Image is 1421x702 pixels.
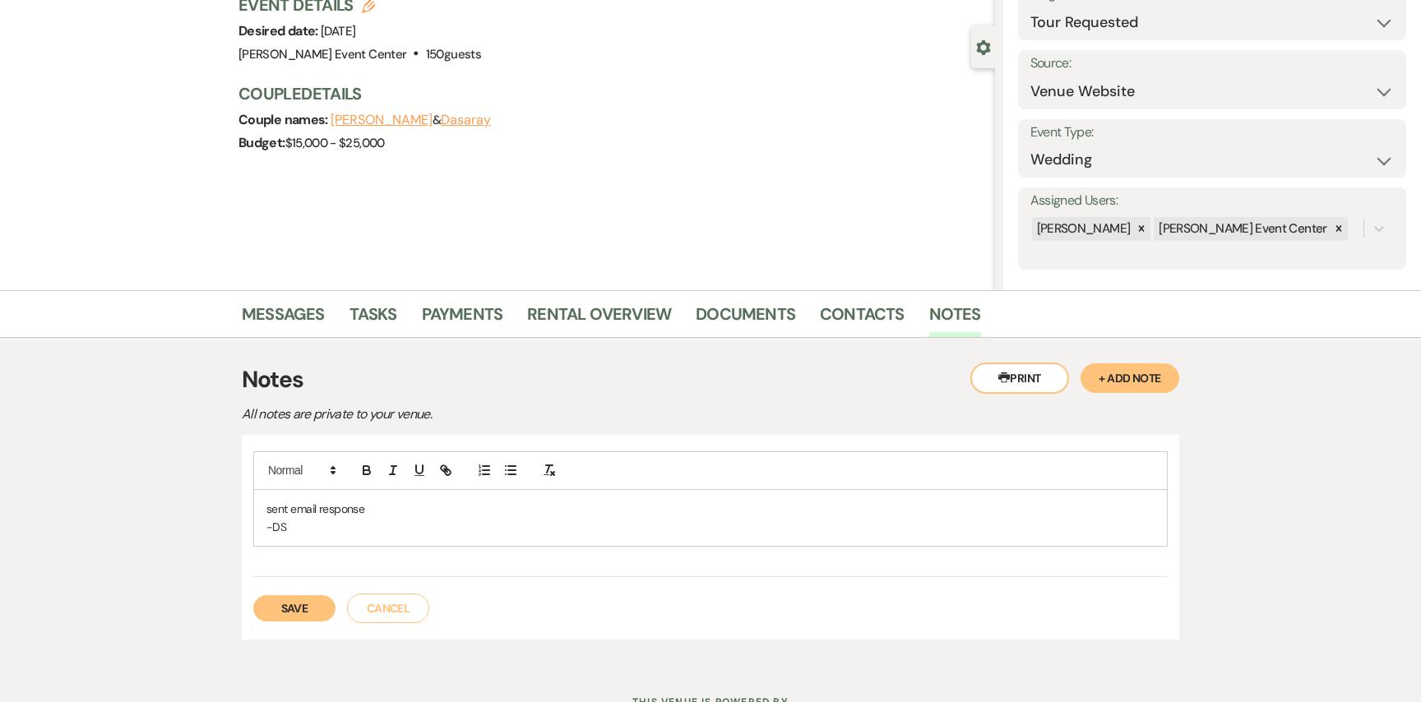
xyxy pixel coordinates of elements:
[422,301,503,337] a: Payments
[266,518,1155,536] p: -DS
[238,134,285,151] span: Budget:
[441,113,490,127] button: Dasaray
[331,113,433,127] button: [PERSON_NAME]
[349,301,397,337] a: Tasks
[1081,363,1179,393] button: + Add Note
[238,82,979,105] h3: Couple Details
[242,363,1179,397] h3: Notes
[1154,217,1329,241] div: [PERSON_NAME] Event Center
[1032,217,1133,241] div: [PERSON_NAME]
[321,23,355,39] span: [DATE]
[347,593,429,623] button: Cancel
[242,404,817,425] p: All notes are private to your venue.
[238,46,406,62] span: [PERSON_NAME] Event Center
[696,301,795,337] a: Documents
[242,301,325,337] a: Messages
[426,46,481,62] span: 150 guests
[238,111,331,128] span: Couple names:
[1030,189,1394,213] label: Assigned Users:
[820,301,905,337] a: Contacts
[1030,52,1394,76] label: Source:
[253,595,336,621] button: Save
[527,301,671,337] a: Rental Overview
[976,39,991,54] button: Close lead details
[1030,121,1394,145] label: Event Type:
[238,22,321,39] span: Desired date:
[266,500,1155,518] p: sent email response
[970,363,1069,394] button: Print
[331,112,491,128] span: &
[929,301,981,337] a: Notes
[285,135,385,151] span: $15,000 - $25,000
